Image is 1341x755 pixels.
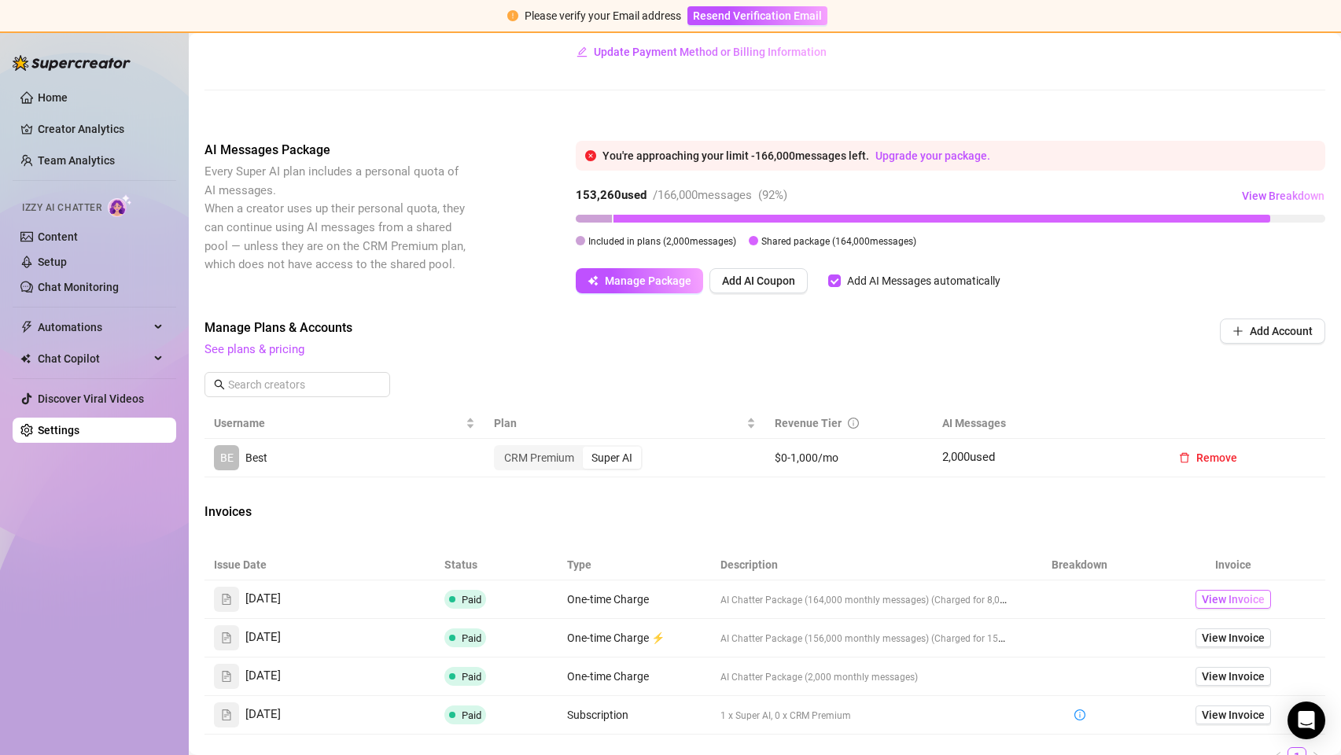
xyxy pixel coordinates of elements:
[567,670,649,683] span: One-time Charge
[567,709,628,721] span: Subscription
[214,414,462,432] span: Username
[228,376,368,393] input: Search creators
[758,188,787,202] span: ( 92 %)
[1141,550,1325,580] th: Invoice
[435,550,558,580] th: Status
[204,503,469,521] span: Invoices
[1220,319,1325,344] button: Add Account
[567,593,649,606] span: One-time Charge
[245,451,267,464] span: Best
[38,230,78,243] a: Content
[496,447,583,469] div: CRM Premium
[558,550,711,580] th: Type
[709,268,808,293] button: Add AI Coupon
[38,116,164,142] a: Creator Analytics
[583,447,641,469] div: Super AI
[20,353,31,364] img: Chat Copilot
[687,6,827,25] button: Resend Verification Email
[711,550,1018,580] th: Description
[1202,591,1265,608] span: View Invoice
[1195,667,1271,686] a: View Invoice
[525,7,681,24] div: Please verify your Email address
[942,450,995,464] span: 2,000 used
[221,632,232,643] span: file-text
[245,628,281,647] span: [DATE]
[848,418,859,429] span: info-circle
[494,445,643,470] div: segmented control
[462,632,481,644] span: Paid
[1250,325,1313,337] span: Add Account
[221,671,232,682] span: file-text
[462,594,481,606] span: Paid
[576,39,827,64] button: Update Payment Method or Billing Information
[245,667,281,686] span: [DATE]
[720,710,851,721] span: 1 x Super AI, 0 x CRM Premium
[204,550,435,580] th: Issue Date
[1241,183,1325,208] button: View Breakdown
[761,236,916,247] span: Shared package ( 164,000 messages)
[720,632,1101,644] span: AI Chatter Package (156,000 monthly messages) (Charged for 154,000 additional credits)
[204,141,469,160] span: AI Messages Package
[775,417,842,429] span: Revenue Tier
[1195,590,1271,609] a: View Invoice
[220,449,234,466] span: BE
[38,91,68,104] a: Home
[765,439,934,477] td: $0-1,000/mo
[588,236,736,247] span: Included in plans ( 2,000 messages)
[38,256,67,268] a: Setup
[1179,452,1190,463] span: delete
[1232,326,1243,337] span: plus
[462,671,481,683] span: Paid
[720,672,918,683] span: AI Chatter Package (2,000 monthly messages)
[577,46,588,57] span: edit
[204,319,1113,337] span: Manage Plans & Accounts
[38,281,119,293] a: Chat Monitoring
[484,408,764,439] th: Plan
[933,408,1157,439] th: AI Messages
[602,147,1316,164] div: You're approaching your limit - 166,000 messages left.
[576,188,647,202] strong: 153,260 used
[1019,550,1141,580] th: Breakdown
[1074,709,1085,720] span: info-circle
[245,590,281,609] span: [DATE]
[1202,706,1265,724] span: View Invoice
[204,164,466,271] span: Every Super AI plan includes a personal quota of AI messages. When a creator uses up their person...
[1195,705,1271,724] a: View Invoice
[494,414,742,432] span: Plan
[245,705,281,724] span: [DATE]
[38,154,115,167] a: Team Analytics
[594,46,827,58] span: Update Payment Method or Billing Information
[1196,451,1237,464] span: Remove
[1166,445,1250,470] button: Remove
[605,274,691,287] span: Manage Package
[204,342,304,356] a: See plans & pricing
[722,274,795,287] span: Add AI Coupon
[720,593,1090,606] span: AI Chatter Package (164,000 monthly messages) (Charged for 8,000 additional credits)
[13,55,131,71] img: logo-BBDzfeDw.svg
[875,149,990,162] a: Upgrade your package.
[221,709,232,720] span: file-text
[20,321,33,333] span: thunderbolt
[653,188,752,202] span: / 166,000 messages
[507,10,518,21] span: exclamation-circle
[693,9,822,22] span: Resend Verification Email
[576,268,703,293] button: Manage Package
[1195,628,1271,647] a: View Invoice
[847,272,1000,289] div: Add AI Messages automatically
[585,150,596,161] span: close-circle
[567,632,665,644] span: One-time Charge ⚡
[22,201,101,215] span: Izzy AI Chatter
[214,379,225,390] span: search
[221,594,232,605] span: file-text
[38,424,79,436] a: Settings
[1288,702,1325,739] div: Open Intercom Messenger
[38,346,149,371] span: Chat Copilot
[1202,668,1265,685] span: View Invoice
[38,392,144,405] a: Discover Viral Videos
[1202,629,1265,646] span: View Invoice
[711,696,1018,735] td: 1 x Super AI, 0 x CRM Premium
[38,315,149,340] span: Automations
[462,709,481,721] span: Paid
[108,194,132,217] img: AI Chatter
[1242,190,1324,202] span: View Breakdown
